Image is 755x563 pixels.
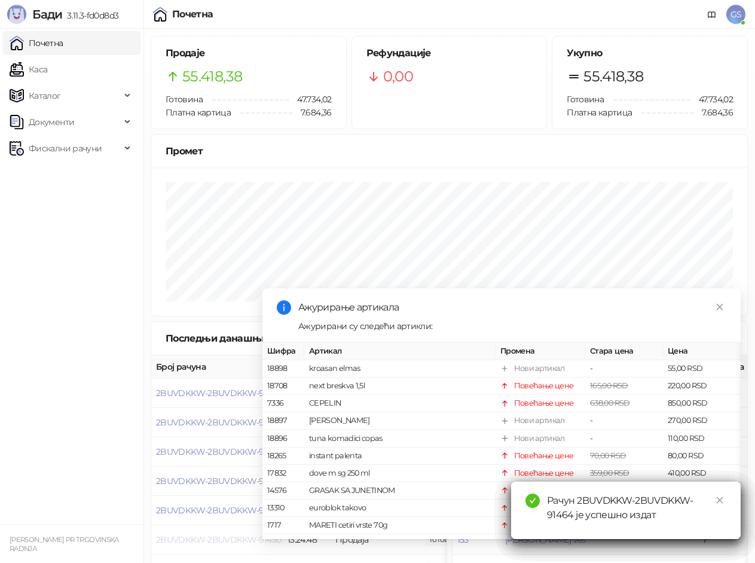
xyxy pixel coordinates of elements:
span: Готовина [567,94,604,105]
td: 110,00 RSD [663,430,741,447]
div: Повећање цене [514,467,574,479]
td: 410,00 RSD [663,465,741,482]
button: 2BUVDKKW-2BUVDKKW-91452 [156,476,280,486]
td: next breskva 1,5l [304,378,496,395]
td: 18265 [262,448,304,465]
h5: Продаје [166,46,332,60]
td: 18897 [262,412,304,430]
td: 18708 [262,378,304,395]
div: Повећање цене [514,397,574,409]
span: Готовина [166,94,203,105]
td: MARETI cetiri vrste 70g [304,517,496,534]
th: Артикал [304,343,496,360]
span: check-circle [525,494,540,508]
span: Платна картица [567,107,632,118]
span: info-circle [277,300,291,315]
h5: Рефундације [366,46,533,60]
span: 165,00 RSD [590,381,628,390]
td: dove m sg 250 ml [304,465,496,482]
button: 2BUVDKKW-2BUVDKKW-91454 [156,417,281,428]
td: 13310 [262,500,304,517]
span: 47.734,02 [690,93,733,106]
span: 638,00 RSD [590,398,630,407]
td: euroblok takovo [304,500,496,517]
span: 7.684,36 [693,106,733,119]
button: 2BUVDKKW-2BUVDKKW-91450 [156,534,281,545]
span: Фискални рачуни [29,136,102,160]
span: 359,00 RSD [590,468,629,477]
span: 3.11.3-fd0d8d3 [62,10,118,21]
a: Почетна [10,31,63,55]
td: 1715 [262,534,304,552]
th: Цена [663,343,741,360]
th: Шифра [262,343,304,360]
div: Нови артикал [514,432,564,444]
span: Документи [29,110,74,134]
a: Документација [702,5,722,24]
td: 850,00 RSD [663,395,741,412]
td: 7336 [262,395,304,412]
button: 2BUVDKKW-2BUVDKKW-91453 [156,446,280,457]
td: GRASAK SA JUNETINOM [304,482,496,500]
td: CEPELIN [304,395,496,412]
div: Рачун 2BUVDKKW-2BUVDKKW-91464 је успешно издат [547,494,726,522]
td: tuna komadici copas [304,430,496,447]
td: 220,00 RSD [663,378,741,395]
span: 7.684,36 [292,106,332,119]
span: 0,00 [383,65,413,88]
td: 18898 [262,360,304,378]
span: close [716,303,724,311]
span: Платна картица [166,107,231,118]
div: Промет [166,144,733,159]
div: Повећање цене [514,380,574,392]
span: 70,00 RSD [590,451,626,460]
h5: Укупно [567,46,733,60]
div: Ажурирање артикала [298,300,726,315]
div: Нови артикал [514,415,564,427]
div: Нови артикал [514,363,564,375]
th: Број рачуна [151,355,283,379]
th: Промена [496,343,585,360]
td: - [585,360,663,378]
td: [PERSON_NAME] [304,412,496,430]
div: Последњи данашњи рачуни [166,331,324,346]
th: Стара цена [585,343,663,360]
td: 17832 [262,465,304,482]
img: Logo [7,5,26,24]
td: 270,00 RSD [663,412,741,430]
td: 18896 [262,430,304,447]
div: Повећање цене [514,450,574,462]
small: [PERSON_NAME] PR TRGOVINSKA RADNJA [10,535,119,553]
a: Close [713,300,726,314]
td: - [585,430,663,447]
span: Бади [32,7,62,22]
td: MARETI pecurke 70g [304,534,496,552]
a: Каса [10,57,47,81]
td: 14576 [262,482,304,500]
div: Ажурирани су следећи артикли: [298,319,726,333]
span: close [716,496,724,504]
span: 47.734,02 [289,93,331,106]
span: 55.418,38 [583,65,643,88]
div: Почетна [172,10,213,19]
td: kroasan elmas [304,360,496,378]
span: 55.418,38 [182,65,242,88]
td: 80,00 RSD [663,448,741,465]
td: - [585,412,663,430]
td: 55,00 RSD [663,360,741,378]
span: Каталог [29,84,61,108]
a: Close [713,494,726,507]
button: 2BUVDKKW-2BUVDKKW-91451 [156,505,279,516]
td: instant palenta [304,448,496,465]
span: GS [726,5,745,24]
button: 2BUVDKKW-2BUVDKKW-91455 [156,388,280,398]
td: 1717 [262,517,304,534]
